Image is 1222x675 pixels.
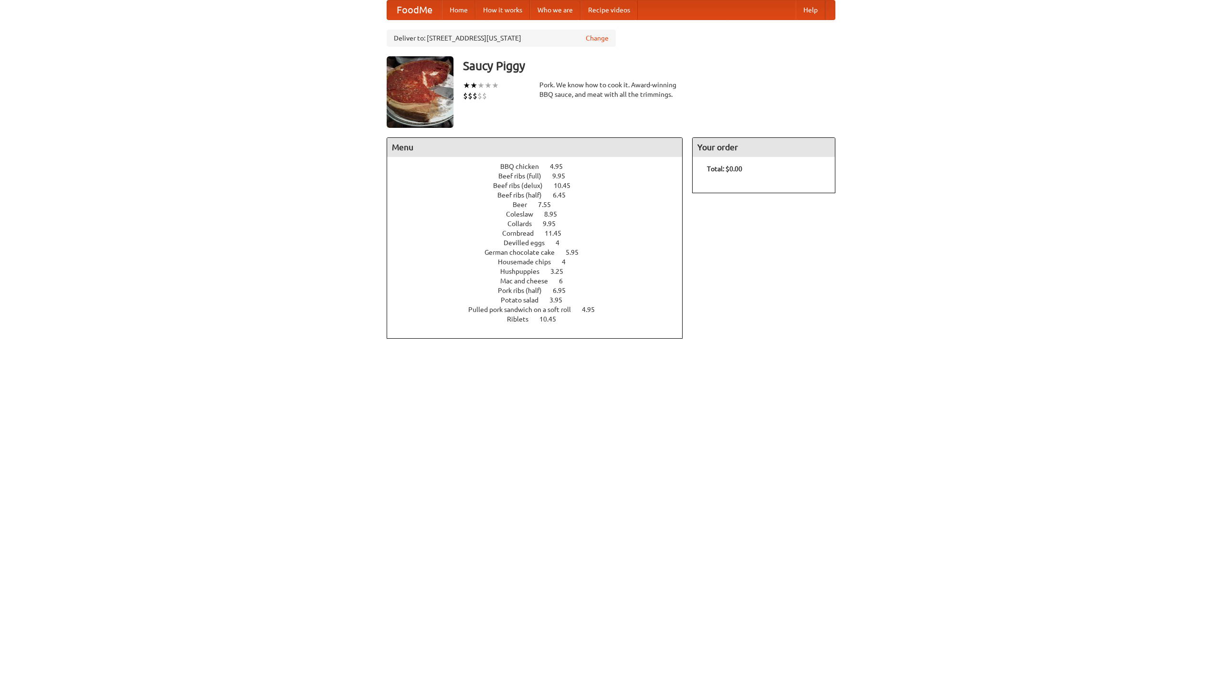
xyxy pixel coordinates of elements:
span: BBQ chicken [500,163,548,170]
a: Who we are [530,0,580,20]
span: 8.95 [544,210,567,218]
a: FoodMe [387,0,442,20]
span: Devilled eggs [504,239,554,247]
a: Beer 7.55 [513,201,569,208]
span: German chocolate cake [485,249,564,256]
span: Potato salad [501,296,548,304]
span: 9.95 [543,220,565,228]
span: 3.95 [549,296,572,304]
img: angular.jpg [387,56,453,128]
li: $ [468,91,473,101]
span: 10.45 [539,315,566,323]
span: Hushpuppies [500,268,549,275]
span: 10.45 [554,182,580,189]
h3: Saucy Piggy [463,56,835,75]
h4: Menu [387,138,682,157]
li: $ [482,91,487,101]
b: Total: $0.00 [707,165,742,173]
a: Recipe videos [580,0,638,20]
span: 4.95 [582,306,604,313]
span: 7.55 [538,201,560,208]
span: 4 [556,239,569,247]
div: Deliver to: [STREET_ADDRESS][US_STATE] [387,30,616,47]
span: 4 [562,258,575,266]
a: German chocolate cake 5.95 [485,249,596,256]
li: ★ [485,80,492,91]
li: ★ [463,80,470,91]
a: Cornbread 11.45 [502,229,579,237]
a: Hushpuppies 3.25 [500,268,581,275]
h4: Your order [693,138,835,157]
li: ★ [477,80,485,91]
li: ★ [470,80,477,91]
div: Pork. We know how to cook it. Award-winning BBQ sauce, and meat with all the trimmings. [539,80,683,99]
span: Pork ribs (half) [498,287,551,294]
span: 4.95 [550,163,572,170]
span: Riblets [507,315,538,323]
a: Help [796,0,825,20]
a: Potato salad 3.95 [501,296,580,304]
a: Pork ribs (half) 6.95 [498,287,583,294]
span: Pulled pork sandwich on a soft roll [468,306,580,313]
span: 6.45 [553,191,575,199]
span: Beef ribs (half) [497,191,551,199]
span: 5.95 [566,249,588,256]
a: Mac and cheese 6 [500,277,580,285]
span: 6.95 [553,287,575,294]
span: Collards [507,220,541,228]
a: Change [586,33,609,43]
a: Home [442,0,475,20]
span: Coleslaw [506,210,543,218]
li: ★ [492,80,499,91]
span: Mac and cheese [500,277,558,285]
a: Coleslaw 8.95 [506,210,575,218]
a: Collards 9.95 [507,220,573,228]
span: 3.25 [550,268,573,275]
a: Pulled pork sandwich on a soft roll 4.95 [468,306,612,313]
a: Housemade chips 4 [498,258,583,266]
span: Cornbread [502,229,543,237]
a: Riblets 10.45 [507,315,574,323]
li: $ [473,91,477,101]
a: Beef ribs (delux) 10.45 [493,182,588,189]
span: Beef ribs (full) [498,172,551,180]
a: Beef ribs (full) 9.95 [498,172,583,180]
span: 6 [559,277,572,285]
a: BBQ chicken 4.95 [500,163,580,170]
li: $ [463,91,468,101]
span: Beer [513,201,537,208]
span: 11.45 [545,229,571,237]
span: Housemade chips [498,258,560,266]
a: Beef ribs (half) 6.45 [497,191,583,199]
span: 9.95 [552,172,575,180]
a: Devilled eggs 4 [504,239,577,247]
span: Beef ribs (delux) [493,182,552,189]
li: $ [477,91,482,101]
a: How it works [475,0,530,20]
